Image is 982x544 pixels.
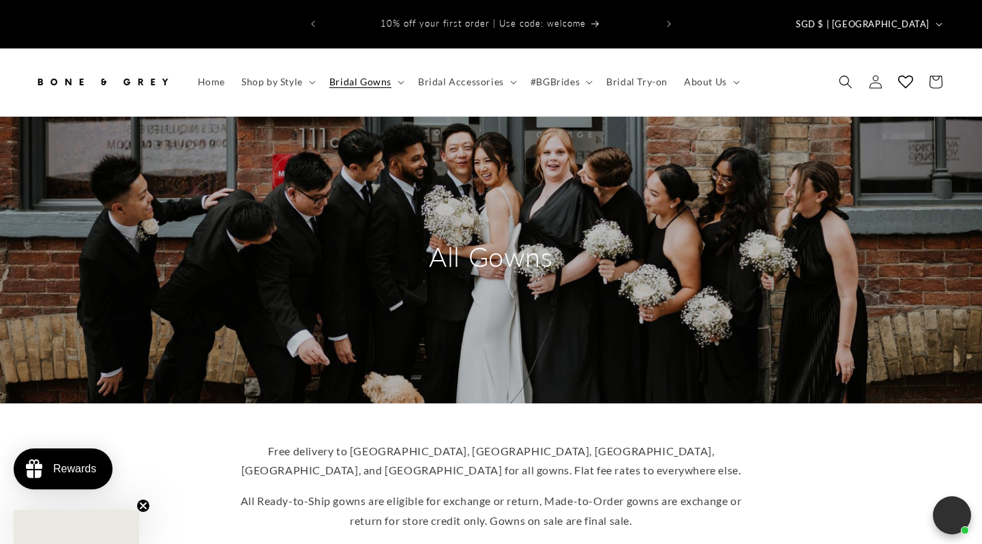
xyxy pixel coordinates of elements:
summary: #BGBrides [522,68,598,96]
div: Close teaser [14,510,139,544]
button: Next announcement [654,11,684,37]
summary: Bridal Accessories [410,68,522,96]
span: Shop by Style [241,76,303,88]
a: Bridal Try-on [598,68,676,96]
p: Free delivery to [GEOGRAPHIC_DATA], [GEOGRAPHIC_DATA], [GEOGRAPHIC_DATA], [GEOGRAPHIC_DATA], and ... [225,442,757,481]
a: Home [190,68,233,96]
span: SGD $ | [GEOGRAPHIC_DATA] [796,18,929,31]
summary: Search [831,67,861,97]
img: Bone and Grey Bridal [34,67,170,97]
span: Bridal Accessories [418,76,504,88]
summary: About Us [676,68,745,96]
span: Bridal Try-on [606,76,668,88]
h2: All Gowns [361,239,621,274]
summary: Shop by Style [233,68,321,96]
span: About Us [684,76,727,88]
span: Home [198,76,225,88]
button: Previous announcement [298,11,328,37]
div: Rewards [53,463,96,475]
a: Bone and Grey Bridal [29,62,176,102]
span: Bridal Gowns [329,76,391,88]
button: Close teaser [136,499,150,513]
span: #BGBrides [531,76,580,88]
span: 10% off your first order | Use code: welcome [381,18,586,29]
summary: Bridal Gowns [321,68,410,96]
button: Open chatbox [933,496,971,534]
button: SGD $ | [GEOGRAPHIC_DATA] [788,11,948,37]
p: All Ready-to-Ship gowns are eligible for exchange or return, Made-to-Order gowns are exchange or ... [225,491,757,531]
